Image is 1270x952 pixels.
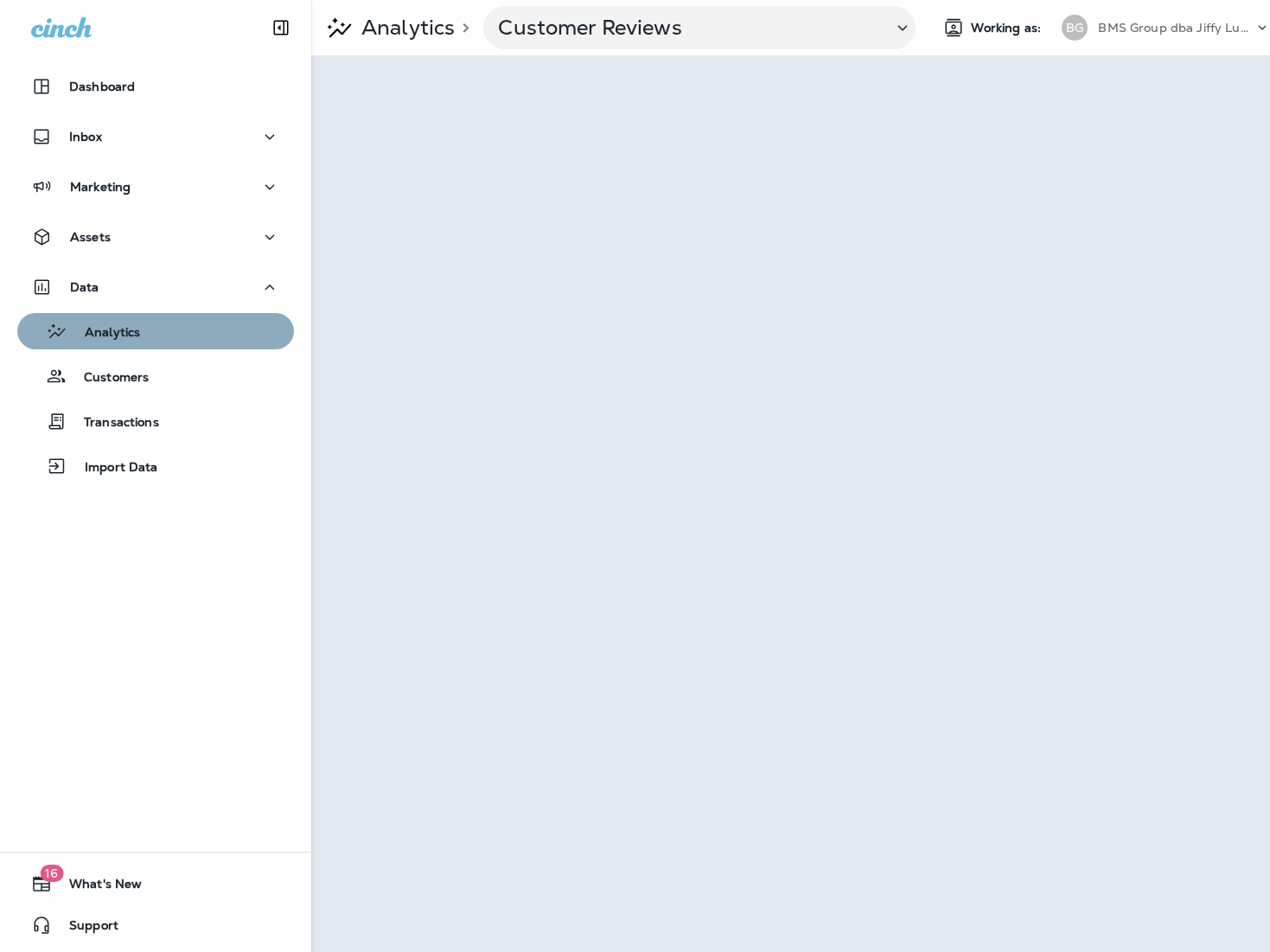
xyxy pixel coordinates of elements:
[17,313,294,349] button: Analytics
[52,918,118,939] span: Support
[1062,15,1088,41] div: BG
[17,270,294,304] button: Data
[69,130,102,144] p: Inbox
[52,877,142,898] span: What's New
[17,220,294,254] button: Assets
[17,403,294,439] button: Transactions
[67,415,159,431] p: Transactions
[17,69,294,104] button: Dashboard
[17,448,294,484] button: Import Data
[70,180,131,194] p: Marketing
[17,908,294,942] button: Support
[67,460,158,476] p: Import Data
[69,80,135,93] p: Dashboard
[17,119,294,154] button: Inbox
[455,21,469,35] p: >
[17,358,294,394] button: Customers
[1098,21,1254,35] p: BMS Group dba Jiffy Lube
[67,370,149,387] p: Customers
[17,169,294,204] button: Marketing
[70,230,111,244] p: Assets
[70,280,99,294] p: Data
[971,21,1044,35] span: Working as:
[498,15,878,41] p: Customer Reviews
[354,15,455,41] p: Analytics
[17,866,294,901] button: 16What's New
[257,10,305,45] button: Collapse Sidebar
[40,865,63,882] span: 16
[67,325,140,342] p: Analytics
